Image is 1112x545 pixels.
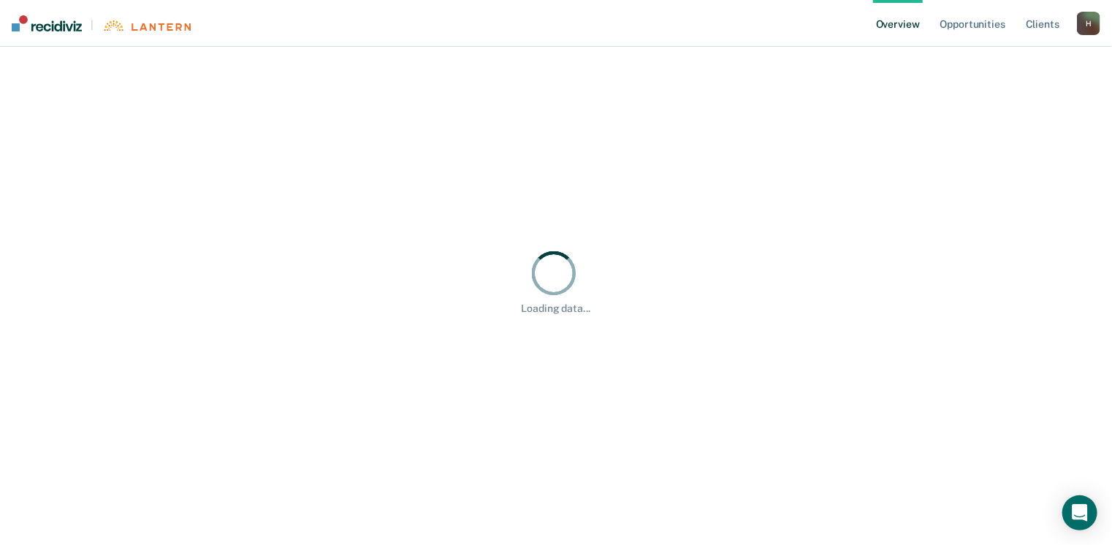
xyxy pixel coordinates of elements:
button: H [1077,12,1100,35]
div: Loading data... [522,302,591,315]
img: Lantern [102,20,191,31]
a: | [12,15,191,31]
span: | [82,19,102,31]
img: Recidiviz [12,15,82,31]
div: Open Intercom Messenger [1062,495,1097,530]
